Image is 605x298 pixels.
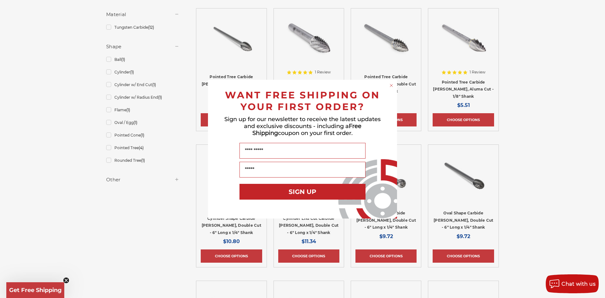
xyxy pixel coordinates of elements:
span: Sign up for our newsletter to receive the latest updates and exclusive discounts - including a co... [224,116,381,137]
button: Chat with us [546,274,599,293]
span: WANT FREE SHIPPING ON YOUR FIRST ORDER? [225,89,380,113]
button: Close dialog [388,82,395,89]
span: Chat with us [562,281,596,287]
button: SIGN UP [239,184,366,200]
span: Free Shipping [252,123,361,137]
